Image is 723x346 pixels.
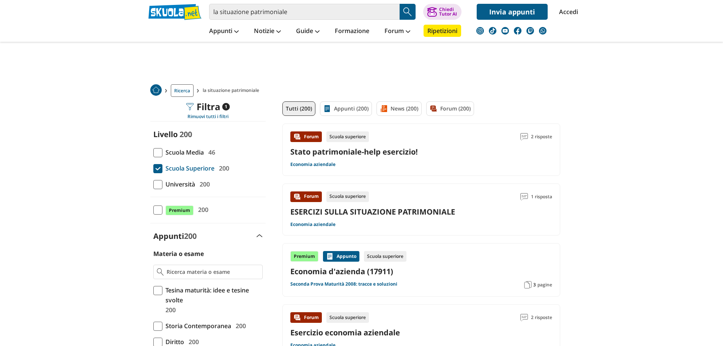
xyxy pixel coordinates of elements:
a: Formazione [333,25,371,38]
div: Scuola superiore [364,251,406,262]
div: Forum [290,131,322,142]
a: Forum (200) [426,101,474,116]
span: 3 [533,282,536,288]
div: Scuola superiore [326,131,369,142]
label: Materia o esame [153,250,204,258]
span: Scuola Media [162,147,204,157]
span: 200 [233,321,246,331]
img: twitch [526,27,534,35]
div: Forum [290,312,322,323]
a: Forum [383,25,412,38]
span: 200 [180,129,192,139]
a: ESERCIZI SULLA SITUAZIONE PATRIMONIALE [290,207,455,217]
div: Appunto [323,251,359,262]
a: Economia d'azienda (17911) [290,266,552,276]
span: 200 [162,305,176,315]
img: Apri e chiudi sezione [257,234,263,237]
div: Premium [290,251,318,262]
span: Scuola Superiore [162,163,214,173]
label: Livello [153,129,178,139]
span: 200 [197,179,210,189]
img: Cerca appunti, riassunti o versioni [402,6,413,17]
a: News (200) [376,101,422,116]
a: Esercizio economia aziendale [290,327,400,338]
img: Commenti lettura [520,314,528,321]
div: Chiedi Tutor AI [439,7,457,16]
span: 2 risposte [531,312,552,323]
a: Seconda Prova Maturità 2008: tracce e soluzioni [290,281,397,287]
img: Forum contenuto [293,193,301,201]
span: Storia Contemporanea [162,321,231,331]
a: Notizie [252,25,283,38]
span: 200 [216,163,229,173]
img: Commenti lettura [520,133,528,141]
a: Economia aziendale [290,161,336,167]
a: Ricerca [171,84,194,97]
a: Appunti [207,25,241,38]
a: Appunti (200) [320,101,372,116]
img: Pagine [524,281,532,289]
div: Rimuovi tutti i filtri [150,114,266,120]
a: Stato patrimoniale-help esercizio! [290,147,418,157]
img: youtube [501,27,509,35]
img: instagram [476,27,484,35]
span: la situazione patrimoniale [203,84,262,97]
img: Forum filtro contenuto [430,105,437,112]
span: 1 risposta [531,191,552,202]
img: WhatsApp [539,27,547,35]
input: Ricerca materia o esame [167,268,259,276]
img: News filtro contenuto [380,105,387,112]
button: Search Button [400,4,416,20]
a: Ripetizioni [424,25,461,37]
span: 2 risposte [531,131,552,142]
span: 200 [195,205,208,215]
img: tiktok [489,27,496,35]
label: Appunti [153,231,197,241]
div: Forum [290,191,322,202]
input: Cerca appunti, riassunti o versioni [209,4,400,20]
img: Appunti filtro contenuto [323,105,331,112]
span: Università [162,179,195,189]
img: Home [150,84,162,96]
a: Tutti (200) [282,101,315,116]
div: Scuola superiore [326,191,369,202]
span: Premium [165,205,194,215]
span: 200 [184,231,197,241]
img: Commenti lettura [520,193,528,201]
a: Guide [294,25,321,38]
div: Filtra [186,101,230,112]
img: Filtra filtri mobile [186,103,194,111]
span: 46 [205,147,215,157]
img: Ricerca materia o esame [157,268,164,276]
a: Invia appunti [477,4,548,20]
img: Forum contenuto [293,133,301,141]
span: pagine [537,282,552,288]
div: Scuola superiore [326,312,369,323]
button: ChiediTutor AI [423,4,462,20]
img: facebook [514,27,521,35]
a: Accedi [559,4,575,20]
span: 1 [222,103,230,111]
span: Tesina maturità: idee e tesine svolte [162,285,263,305]
img: Appunti contenuto [326,253,334,260]
img: Forum contenuto [293,314,301,321]
a: Home [150,84,162,97]
a: Economia aziendale [290,221,336,228]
